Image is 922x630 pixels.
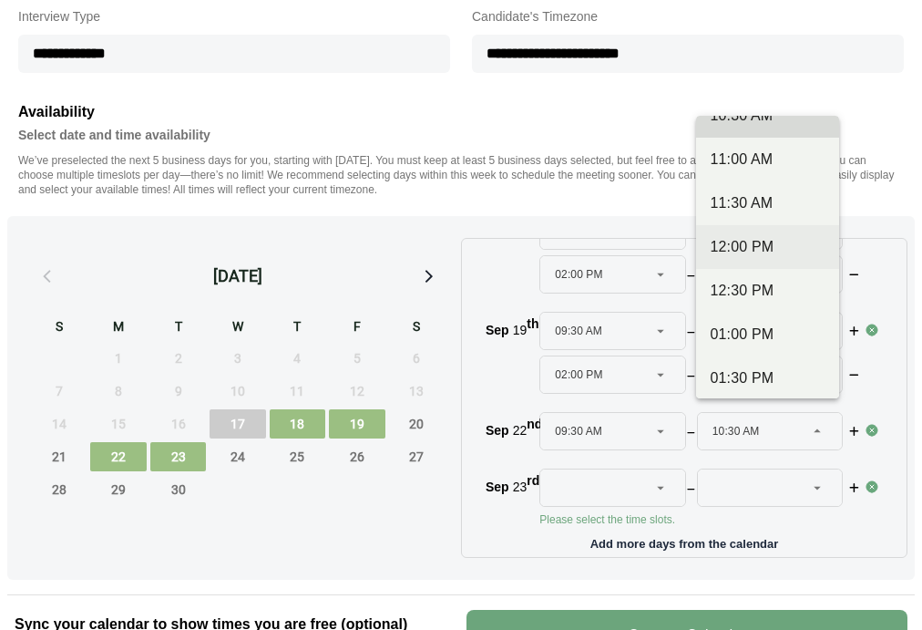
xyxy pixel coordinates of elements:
span: Wednesday, September 10, 2025 [210,377,265,406]
span: 09:30 AM [555,313,602,349]
p: Sep [486,321,509,339]
div: W [210,316,265,340]
span: Friday, September 5, 2025 [329,344,384,373]
span: Tuesday, September 30, 2025 [150,475,206,504]
span: Friday, September 12, 2025 [329,377,384,406]
strong: 23 [513,480,528,494]
span: Saturday, September 20, 2025 [389,409,445,439]
span: Tuesday, September 2, 2025 [150,344,206,373]
div: 12:00 PM [711,236,825,258]
sup: nd [527,417,542,431]
span: 09:30 AM [555,413,602,449]
div: S [389,316,445,340]
span: Tuesday, September 16, 2025 [150,409,206,439]
span: Monday, September 8, 2025 [90,377,146,406]
div: 12:30 PM [711,280,825,302]
span: 10:30 AM [712,413,760,449]
div: [DATE] [213,263,262,289]
span: Wednesday, September 17, 2025 [210,409,265,439]
sup: rd [527,473,539,488]
div: 01:30 PM [711,367,825,389]
span: 02:00 PM [555,356,602,393]
span: Monday, September 15, 2025 [90,409,146,439]
span: Monday, September 1, 2025 [90,344,146,373]
div: F [329,316,384,340]
div: T [270,316,325,340]
span: Saturday, September 27, 2025 [389,442,445,471]
label: Interview Type [18,5,450,27]
p: Sep [486,421,509,439]
span: Sunday, September 28, 2025 [31,475,87,504]
span: Wednesday, September 3, 2025 [210,344,265,373]
span: Monday, September 29, 2025 [90,475,146,504]
p: Please select the time slots. [539,512,865,527]
sup: th [527,316,538,331]
span: Thursday, September 11, 2025 [270,377,325,406]
label: Candidate's Timezone [472,5,904,27]
span: Saturday, September 6, 2025 [389,344,445,373]
div: 11:00 AM [711,149,825,170]
span: Tuesday, September 23, 2025 [150,442,206,471]
strong: 19 [513,323,528,337]
span: Thursday, September 18, 2025 [270,409,325,439]
h3: Availability [18,100,904,124]
div: M [90,316,146,340]
div: T [150,316,206,340]
span: Friday, September 26, 2025 [329,442,384,471]
h4: Select date and time availability [18,124,904,146]
p: We’ve preselected the next 5 business days for you, starting with [DATE]. You must keep at least ... [18,153,904,197]
span: Monday, September 22, 2025 [90,442,146,471]
span: Tuesday, September 9, 2025 [150,377,206,406]
strong: 22 [513,423,528,438]
p: Add more days from the calendar [469,531,899,550]
div: 11:30 AM [711,192,825,214]
span: Friday, September 19, 2025 [329,409,384,439]
div: 01:00 PM [711,324,825,346]
span: Wednesday, September 24, 2025 [210,442,265,471]
span: 02:00 PM [555,256,602,293]
span: Saturday, September 13, 2025 [389,377,445,406]
span: Sunday, September 14, 2025 [31,409,87,439]
p: Sep [486,478,509,496]
div: 10:30 AM [711,105,825,127]
span: Thursday, September 4, 2025 [270,344,325,373]
span: Thursday, September 25, 2025 [270,442,325,471]
span: Sunday, September 21, 2025 [31,442,87,471]
div: S [31,316,87,340]
span: Sunday, September 7, 2025 [31,377,87,406]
